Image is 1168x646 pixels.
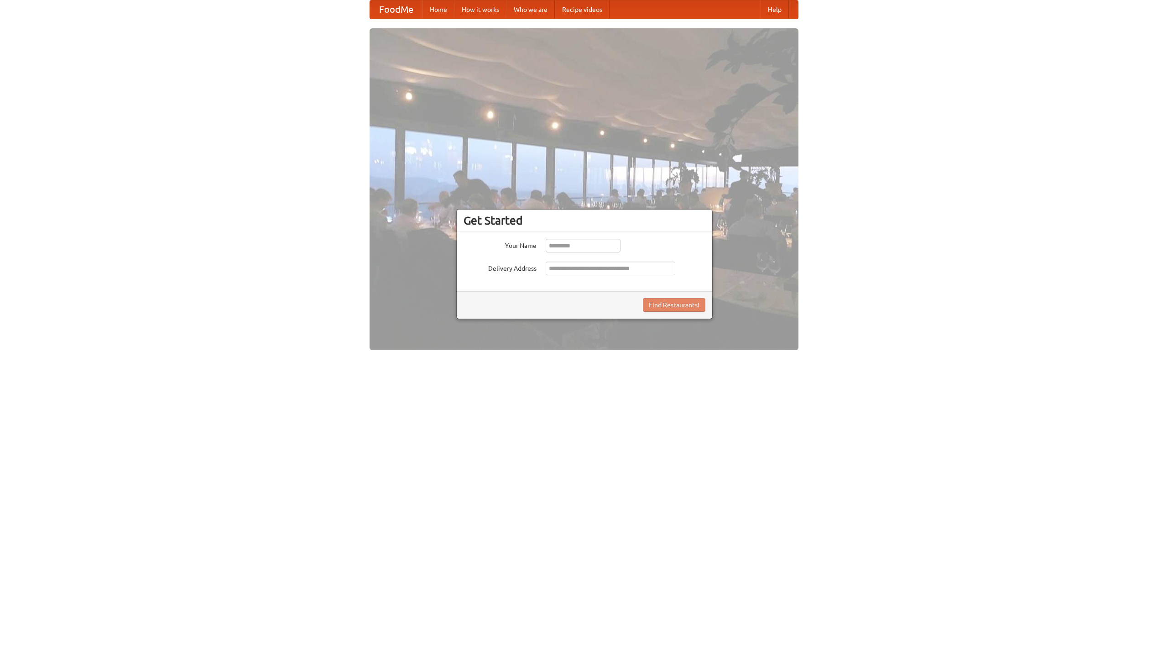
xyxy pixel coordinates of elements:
h3: Get Started [464,214,705,227]
a: Who we are [506,0,555,19]
a: Help [761,0,789,19]
a: How it works [454,0,506,19]
a: Recipe videos [555,0,610,19]
a: FoodMe [370,0,422,19]
label: Your Name [464,239,537,250]
a: Home [422,0,454,19]
button: Find Restaurants! [643,298,705,312]
label: Delivery Address [464,262,537,273]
